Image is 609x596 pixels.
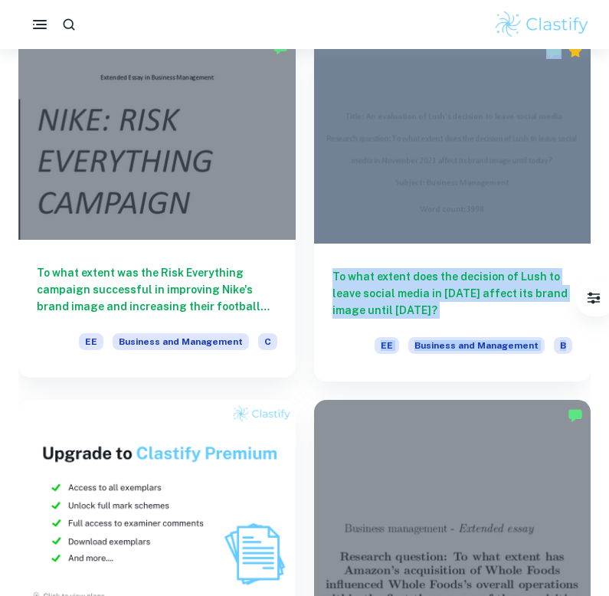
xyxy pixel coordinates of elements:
span: C [258,333,277,350]
button: Filter [578,283,609,313]
span: B [554,337,572,354]
img: Clastify logo [493,9,591,40]
a: To what extent does the decision of Lush to leave social media in [DATE] affect its brand image u... [314,36,591,382]
h6: To what extent does the decision of Lush to leave social media in [DATE] affect its brand image u... [332,268,573,319]
a: To what extent was the Risk Everything campaign successful in improving Nike's brand image and in... [18,36,296,382]
span: Business and Management [113,333,249,350]
img: Marked [546,44,562,59]
span: EE [79,333,103,350]
h6: To what extent was the Risk Everything campaign successful in improving Nike's brand image and in... [37,264,277,315]
span: Business and Management [408,337,545,354]
div: Premium [568,44,583,59]
img: Marked [568,408,583,423]
span: EE [375,337,399,354]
